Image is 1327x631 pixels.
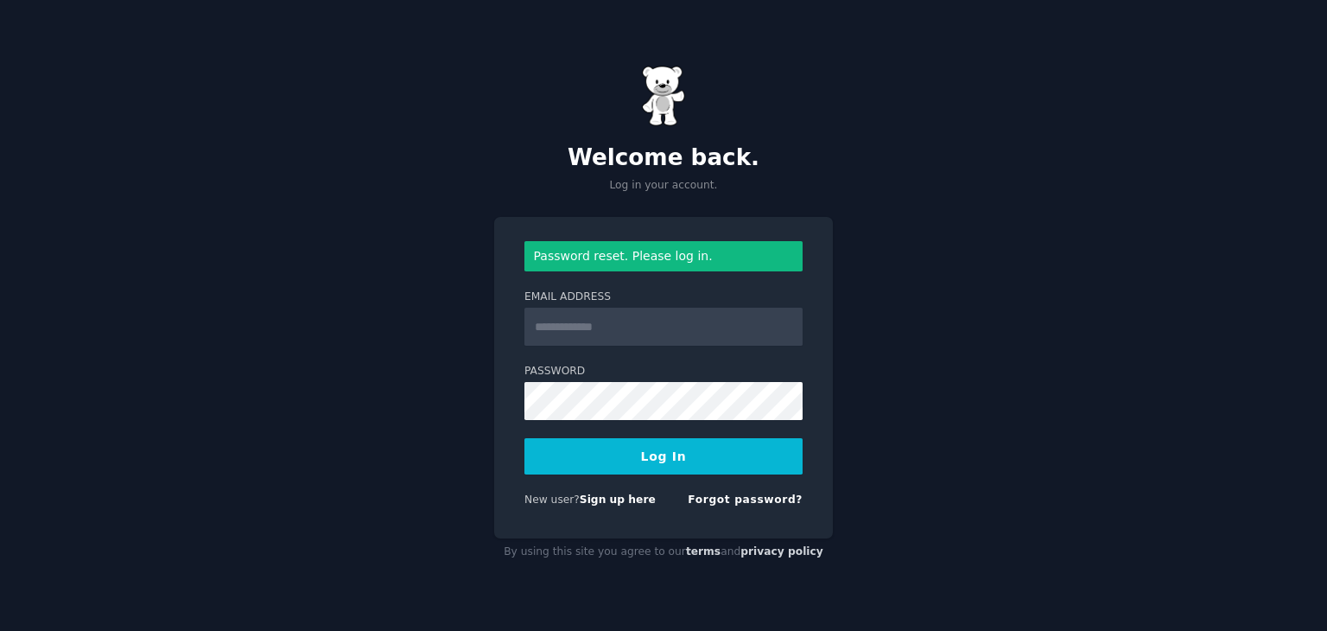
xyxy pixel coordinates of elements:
p: Log in your account. [494,178,833,194]
img: Gummy Bear [642,66,685,126]
a: Forgot password? [688,494,803,506]
h2: Welcome back. [494,144,833,172]
a: privacy policy [740,545,823,558]
div: Password reset. Please log in. [524,241,803,271]
label: Email Address [524,290,803,305]
a: terms [686,545,721,558]
button: Log In [524,438,803,475]
div: By using this site you agree to our and [494,539,833,566]
span: New user? [524,494,580,506]
label: Password [524,364,803,379]
a: Sign up here [580,494,656,506]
